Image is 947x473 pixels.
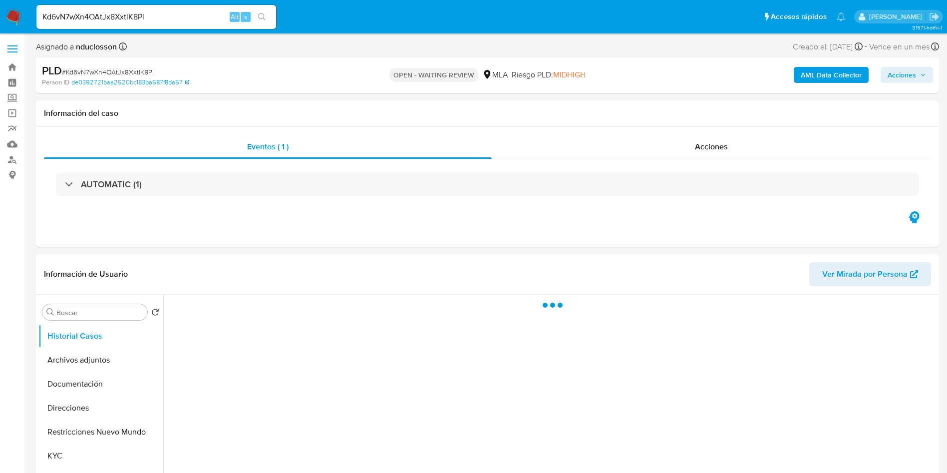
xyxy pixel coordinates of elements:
div: AUTOMATIC (1) [56,173,919,196]
b: PLD [42,62,62,78]
span: Vence en un mes [869,41,930,52]
div: MLA [482,69,508,80]
button: KYC [38,444,163,468]
span: Asignado a [36,41,117,52]
span: Alt [231,12,239,21]
button: Ver Mirada por Persona [809,262,931,286]
span: Acciones [888,67,916,83]
button: Buscar [46,308,54,316]
button: Historial Casos [38,324,163,348]
span: MIDHIGH [553,69,586,80]
button: Direcciones [38,396,163,420]
p: OPEN - WAITING REVIEW [389,68,478,82]
span: Ver Mirada por Persona [822,262,908,286]
b: AML Data Collector [801,67,862,83]
input: Buscar [56,308,143,317]
span: s [244,12,247,21]
h1: Información del caso [44,108,931,118]
h3: AUTOMATIC (1) [81,179,142,190]
button: Restricciones Nuevo Mundo [38,420,163,444]
p: nicolas.duclosson@mercadolibre.com [869,12,926,21]
a: Notificaciones [837,12,845,21]
button: search-icon [252,10,272,24]
a: Salir [929,11,940,22]
button: Acciones [881,67,933,83]
div: Creado el: [DATE] [793,40,863,53]
button: Archivos adjuntos [38,348,163,372]
b: Person ID [42,78,69,87]
input: Buscar usuario o caso... [36,10,276,23]
button: Volver al orden por defecto [151,308,159,319]
span: Accesos rápidos [771,11,827,22]
h1: Información de Usuario [44,269,128,279]
a: de0392721baa2520bc183ba687f8da57 [71,78,189,87]
b: nduclosson [74,41,117,52]
span: Acciones [695,141,728,152]
button: Documentación [38,372,163,396]
span: # Kd6vN7wXn4OAtJx8XxtlK8Pl [62,67,154,77]
span: Riesgo PLD: [512,69,586,80]
span: - [865,40,867,53]
button: AML Data Collector [794,67,869,83]
span: Eventos ( 1 ) [247,141,289,152]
